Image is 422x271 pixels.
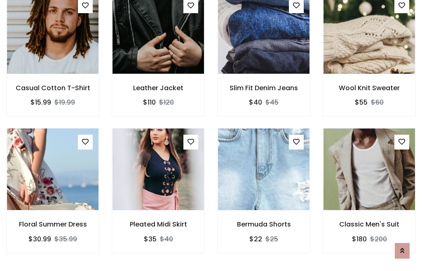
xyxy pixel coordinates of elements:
h6: $110 [143,98,156,106]
h6: $22 [249,235,262,243]
del: $25 [265,234,278,244]
h6: $55 [355,98,368,106]
del: $200 [370,234,387,244]
h6: $35 [144,235,157,243]
h6: $15.99 [30,98,51,106]
h6: $40 [249,98,262,106]
h6: Bermuda Shorts [218,220,310,228]
h6: $180 [352,235,367,243]
h6: Casual Cotton T-Shirt [7,84,99,92]
del: $45 [265,98,279,107]
h6: Wool Knit Sweater [323,84,415,92]
h6: Leather Jacket [112,84,204,92]
h6: $30.99 [28,235,51,243]
h6: Slim Fit Denim Jeans [218,84,310,92]
h6: Floral Summer Dress [7,220,99,228]
del: $120 [159,98,174,107]
del: $19.99 [54,98,75,107]
del: $40 [160,234,173,244]
h6: Classic Men's Suit [323,220,415,228]
del: $35.99 [54,234,77,244]
del: $60 [371,98,384,107]
h6: Pleated Midi Skirt [112,220,204,228]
